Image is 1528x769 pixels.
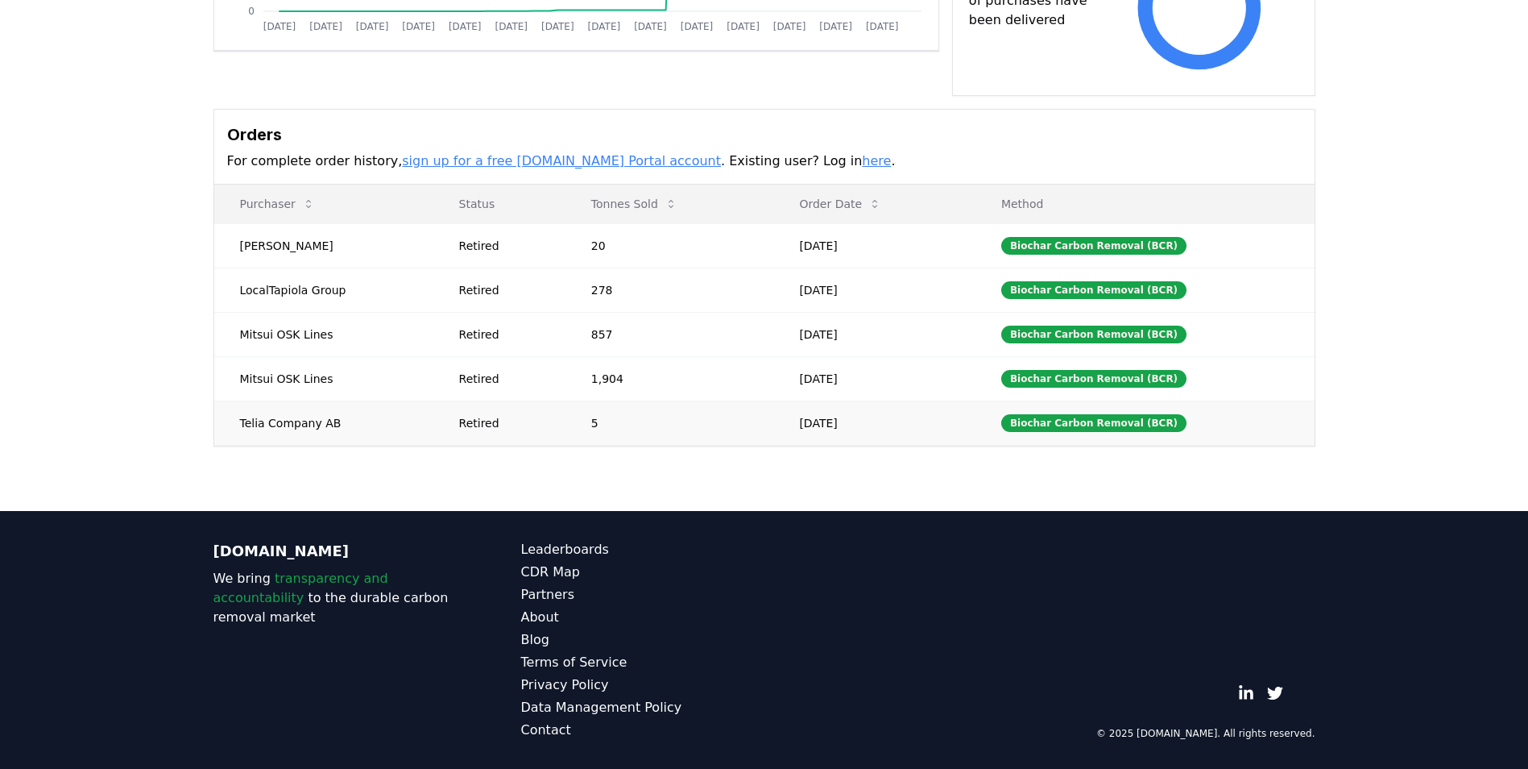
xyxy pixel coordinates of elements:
a: CDR Map [521,563,764,582]
button: Order Date [786,188,894,220]
p: Status [446,196,553,212]
button: Tonnes Sold [578,188,690,220]
a: Terms of Service [521,653,764,672]
a: Blog [521,630,764,650]
td: [DATE] [773,401,975,445]
td: 1,904 [565,356,774,401]
td: [PERSON_NAME] [214,223,433,268]
div: Retired [459,282,553,298]
tspan: [DATE] [727,21,760,32]
div: Biochar Carbon Removal (BCR) [1001,237,1186,255]
p: © 2025 [DOMAIN_NAME]. All rights reserved. [1096,727,1315,740]
td: 278 [565,268,774,312]
button: Purchaser [227,188,328,220]
tspan: 0 [248,6,255,17]
a: Data Management Policy [521,698,764,717]
tspan: [DATE] [448,21,481,32]
td: 5 [565,401,774,445]
tspan: [DATE] [402,21,435,32]
tspan: [DATE] [495,21,528,32]
td: [DATE] [773,223,975,268]
div: Biochar Carbon Removal (BCR) [1001,370,1186,388]
div: Biochar Carbon Removal (BCR) [1001,281,1186,299]
a: sign up for a free [DOMAIN_NAME] Portal account [402,153,721,168]
div: Retired [459,326,553,343]
td: [DATE] [773,356,975,401]
tspan: [DATE] [634,21,667,32]
td: Telia Company AB [214,401,433,445]
tspan: [DATE] [865,21,898,32]
p: Method [988,196,1302,212]
a: Privacy Policy [521,675,764,695]
td: 857 [565,312,774,356]
tspan: [DATE] [541,21,574,32]
tspan: [DATE] [263,21,296,32]
td: Mitsui OSK Lines [214,312,433,356]
div: Retired [459,371,553,387]
tspan: [DATE] [819,21,852,32]
p: [DOMAIN_NAME] [213,540,457,563]
tspan: [DATE] [309,21,342,32]
a: Twitter [1267,685,1283,701]
tspan: [DATE] [587,21,620,32]
tspan: [DATE] [772,21,805,32]
a: LinkedIn [1238,685,1254,701]
a: Leaderboards [521,540,764,559]
td: Mitsui OSK Lines [214,356,433,401]
tspan: [DATE] [355,21,388,32]
h3: Orders [227,123,1302,147]
td: 20 [565,223,774,268]
div: Retired [459,238,553,254]
span: transparency and accountability [213,571,388,605]
div: Biochar Carbon Removal (BCR) [1001,414,1186,432]
td: [DATE] [773,268,975,312]
td: LocalTapiola Group [214,268,433,312]
a: Partners [521,585,764,605]
td: [DATE] [773,312,975,356]
p: We bring to the durable carbon removal market [213,569,457,627]
p: For complete order history, . Existing user? Log in . [227,152,1302,171]
a: here [862,153,891,168]
tspan: [DATE] [680,21,713,32]
div: Biochar Carbon Removal (BCR) [1001,326,1186,343]
a: About [521,608,764,627]
a: Contact [521,721,764,740]
div: Retired [459,415,553,431]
